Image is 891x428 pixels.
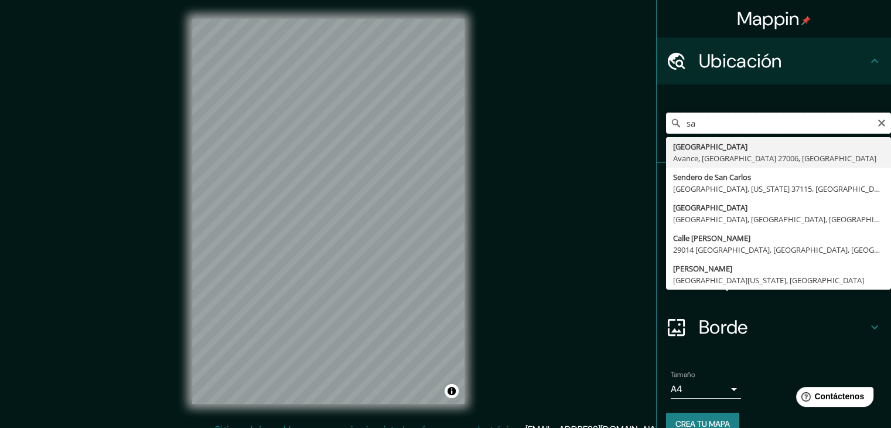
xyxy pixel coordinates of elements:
div: A4 [671,380,741,399]
font: Calle [PERSON_NAME] [673,233,750,243]
font: A4 [671,383,682,395]
font: Mappin [737,6,800,31]
div: Patas [657,163,891,210]
font: Tamaño [671,370,695,379]
font: [GEOGRAPHIC_DATA] [673,141,747,152]
font: Sendero de San Carlos [673,172,751,182]
font: Borde [699,315,748,339]
img: pin-icon.png [801,16,811,25]
font: [GEOGRAPHIC_DATA][US_STATE], [GEOGRAPHIC_DATA] [673,275,864,286]
div: Estilo [657,210,891,257]
iframe: Lanzador de widgets de ayuda [787,382,878,415]
div: Disposición [657,257,891,304]
font: [PERSON_NAME] [673,263,732,274]
button: Claro [877,117,886,128]
input: Elige tu ciudad o zona [666,113,891,134]
canvas: Mapa [192,19,465,404]
font: Avance, [GEOGRAPHIC_DATA] 27006, [GEOGRAPHIC_DATA] [673,153,876,164]
font: [GEOGRAPHIC_DATA], [US_STATE] 37115, [GEOGRAPHIC_DATA] [673,184,890,194]
font: [GEOGRAPHIC_DATA] [673,202,747,213]
font: Ubicación [699,49,782,73]
div: Ubicación [657,38,891,84]
div: Borde [657,304,891,351]
button: Activar o desactivar atribución [445,384,459,398]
